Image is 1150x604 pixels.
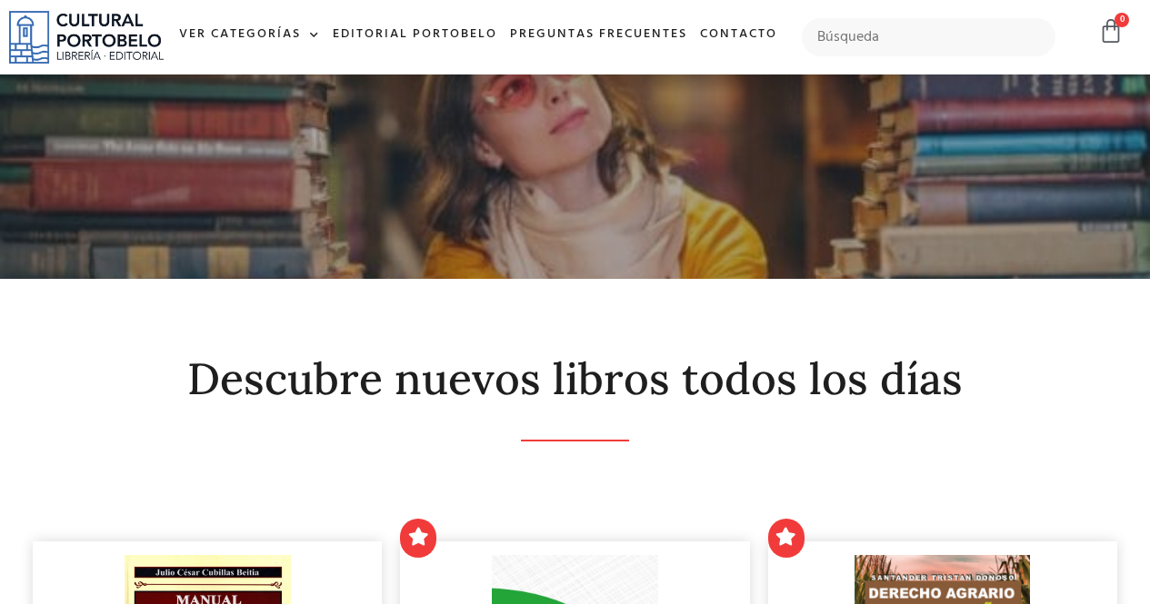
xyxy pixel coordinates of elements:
[326,15,504,54] a: Editorial Portobelo
[802,18,1055,56] input: Búsqueda
[33,355,1117,403] h2: Descubre nuevos libros todos los días
[694,15,784,54] a: Contacto
[504,15,694,54] a: Preguntas frecuentes
[173,15,326,54] a: Ver Categorías
[1115,13,1129,27] span: 0
[1098,18,1124,45] a: 0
